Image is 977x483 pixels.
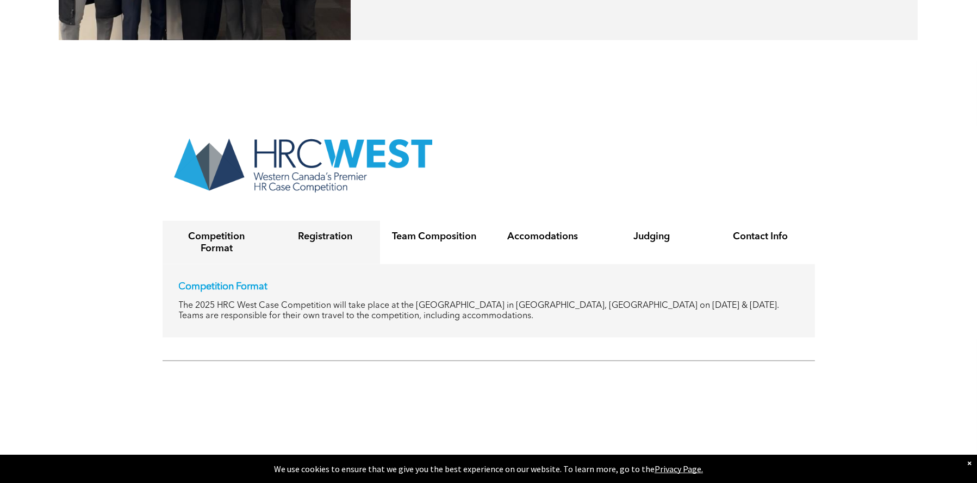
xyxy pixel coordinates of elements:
h4: Accomodations [499,231,588,243]
img: The logo for hrc west western canada 's premier hr case competition [163,127,443,201]
h4: Competition Format [172,231,262,255]
h4: Team Composition [390,231,479,243]
p: Competition Format [179,281,799,293]
div: Dismiss notification [967,457,972,468]
h4: Judging [607,231,696,243]
h4: Registration [281,231,370,243]
h4: Contact Info [716,231,805,243]
p: The 2025 HRC West Case Competition will take place at the [GEOGRAPHIC_DATA] in [GEOGRAPHIC_DATA],... [179,301,799,321]
a: Privacy Page. [655,463,703,474]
